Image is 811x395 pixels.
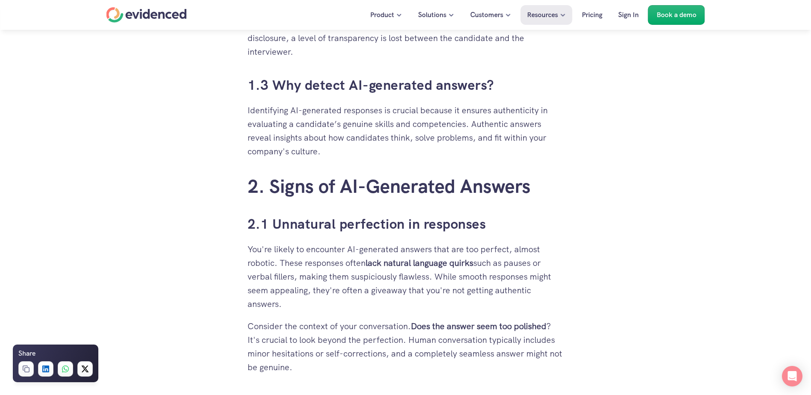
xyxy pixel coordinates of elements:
[612,5,645,25] a: Sign In
[575,5,609,25] a: Pricing
[248,215,486,233] a: 2.1 Unnatural perfection in responses
[248,242,564,311] p: You're likely to encounter AI-generated answers that are too perfect, almost robotic. These respo...
[18,348,35,359] h6: Share
[411,321,546,332] strong: Does the answer seem too polished
[248,103,564,158] p: Identifying AI-generated responses is crucial because it ensures authenticity in evaluating a can...
[418,9,446,21] p: Solutions
[582,9,602,21] p: Pricing
[248,76,494,94] a: 1.3 Why detect AI-generated answers?
[470,9,503,21] p: Customers
[370,9,394,21] p: Product
[248,319,564,374] p: Consider the context of your conversation. ? It's crucial to look beyond the perfection. Human co...
[618,9,639,21] p: Sign In
[782,366,802,386] div: Open Intercom Messenger
[106,7,187,23] a: Home
[248,174,531,198] a: 2. Signs of AI-Generated Answers
[648,5,705,25] a: Book a demo
[366,257,473,268] strong: lack natural language quirks
[657,9,696,21] p: Book a demo
[527,9,558,21] p: Resources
